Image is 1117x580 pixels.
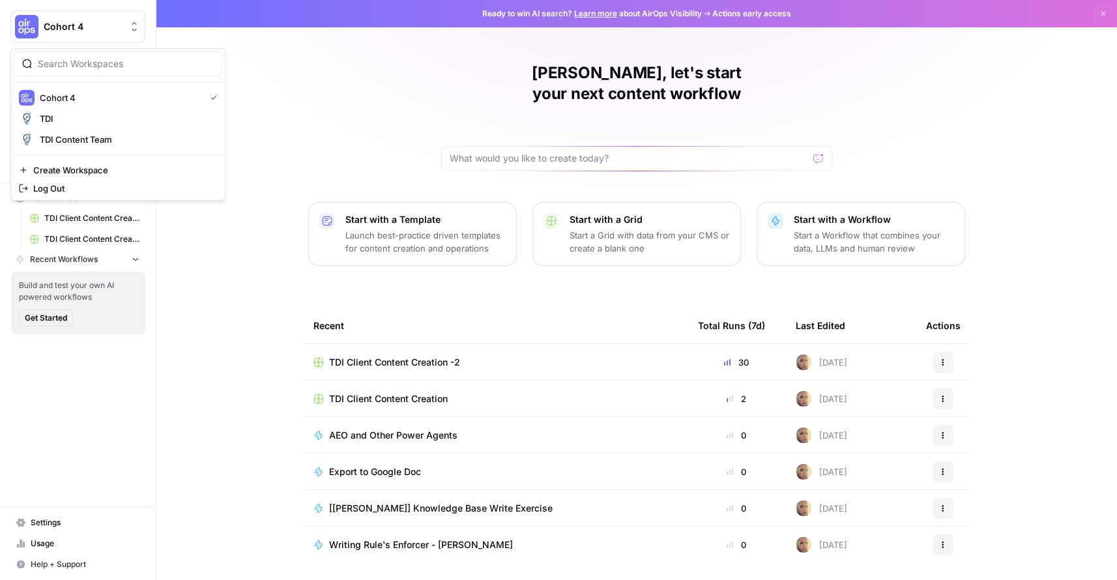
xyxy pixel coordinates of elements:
img: rpnue5gqhgwwz5ulzsshxcaclga5 [796,355,811,370]
p: Start with a Grid [570,213,730,226]
button: Start with a GridStart a Grid with data from your CMS or create a blank one [532,202,741,266]
div: [DATE] [796,428,847,443]
button: Start with a WorkflowStart a Workflow that combines your data, LLMs and human review [757,202,965,266]
div: Workspace: Cohort 4 [10,48,225,201]
div: 30 [698,356,775,369]
div: [DATE] [796,391,847,407]
img: rpnue5gqhgwwz5ulzsshxcaclga5 [796,391,811,407]
a: Settings [10,512,145,533]
div: [DATE] [796,464,847,480]
img: rpnue5gqhgwwz5ulzsshxcaclga5 [796,428,811,443]
span: Get Started [25,312,67,324]
img: TDI Logo [19,111,35,126]
a: Usage [10,533,145,554]
span: Export to Google Doc [329,465,421,478]
div: 0 [698,465,775,478]
div: Total Runs (7d) [698,308,765,343]
div: 0 [698,538,775,551]
span: TDI Client Content Creation [329,392,448,405]
span: AEO and Other Power Agents [329,429,457,442]
img: rpnue5gqhgwwz5ulzsshxcaclga5 [796,537,811,553]
img: TDI Content Team Logo [19,132,35,147]
div: 2 [698,392,775,405]
div: [DATE] [796,500,847,516]
span: Build and test your own AI powered workflows [19,280,138,303]
p: Start a Grid with data from your CMS or create a blank one [570,229,730,255]
a: AEO and Other Power Agents [313,429,677,442]
span: Writing Rule's Enforcer - [PERSON_NAME] [329,538,513,551]
span: Create Workspace [33,164,212,177]
div: [DATE] [796,355,847,370]
span: Usage [31,538,139,549]
p: Start a Workflow that combines your data, LLMs and human review [794,229,954,255]
span: TDI Client Content Creation -2 [329,356,460,369]
span: TDI [40,112,212,125]
a: [[PERSON_NAME]] Knowledge Base Write Exercise [313,502,677,515]
img: Cohort 4 Logo [15,15,38,38]
img: Cohort 4 Logo [19,90,35,106]
a: TDI Client Content Creation -2 [313,356,677,369]
span: Help + Support [31,558,139,570]
button: Recent Workflows [10,250,145,269]
a: Export to Google Doc [313,465,677,478]
button: Start with a TemplateLaunch best-practice driven templates for content creation and operations [308,202,517,266]
span: Log Out [33,182,212,195]
h1: [PERSON_NAME], let's start your next content workflow [441,63,832,104]
div: [DATE] [796,537,847,553]
p: Start with a Workflow [794,213,954,226]
p: Start with a Template [345,213,506,226]
span: Ready to win AI search? about AirOps Visibility [482,8,702,20]
div: Actions [926,308,961,343]
span: Actions early access [712,8,791,20]
a: Create Workspace [14,161,222,179]
button: Workspace: Cohort 4 [10,10,145,43]
div: 0 [698,502,775,515]
div: Last Edited [796,308,845,343]
p: Launch best-practice driven templates for content creation and operations [345,229,506,255]
span: [[PERSON_NAME]] Knowledge Base Write Exercise [329,502,553,515]
a: Learn more [574,8,617,18]
span: Recent Workflows [30,254,98,265]
a: TDI Client Content Creation [313,392,677,405]
span: Cohort 4 [40,91,200,104]
input: Search Workspaces [38,57,214,70]
span: Cohort 4 [44,20,123,33]
span: TDI Content Team [40,133,212,146]
img: rpnue5gqhgwwz5ulzsshxcaclga5 [796,500,811,516]
button: Get Started [19,310,73,326]
div: Recent [313,308,677,343]
span: Settings [31,517,139,529]
a: Log Out [14,179,222,197]
a: TDI Client Content Creation -2 [24,229,145,250]
a: TDI Client Content Creation [24,208,145,229]
span: TDI Client Content Creation [44,212,139,224]
a: Writing Rule's Enforcer - [PERSON_NAME] [313,538,677,551]
img: rpnue5gqhgwwz5ulzsshxcaclga5 [796,464,811,480]
button: Help + Support [10,554,145,575]
span: TDI Client Content Creation -2 [44,233,139,245]
div: 0 [698,429,775,442]
input: What would you like to create today? [450,152,808,165]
